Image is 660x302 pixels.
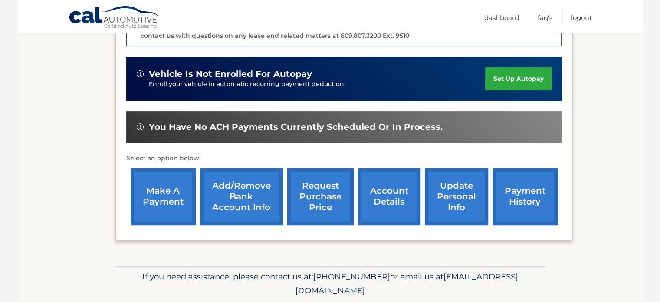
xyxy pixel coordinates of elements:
[287,168,354,225] a: request purchase price
[425,168,488,225] a: update personal info
[485,67,551,90] a: set up autopay
[200,168,283,225] a: Add/Remove bank account info
[358,168,420,225] a: account details
[137,123,144,130] img: alert-white.svg
[69,6,160,31] a: Cal Automotive
[141,10,556,40] p: The end of your lease is approaching soon. A member of our lease end team will be in touch soon t...
[571,10,592,25] a: Logout
[493,168,558,225] a: payment history
[126,153,562,164] p: Select an option below:
[538,10,552,25] a: FAQ's
[313,272,390,282] span: [PHONE_NUMBER]
[149,80,486,89] p: Enroll your vehicle in automatic recurring payment deduction.
[484,10,519,25] a: Dashboard
[149,122,443,133] span: You have no ACH payments currently scheduled or in process.
[131,168,196,225] a: make a payment
[137,70,144,77] img: alert-white.svg
[149,69,312,80] span: vehicle is not enrolled for autopay
[121,270,539,298] p: If you need assistance, please contact us at: or email us at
